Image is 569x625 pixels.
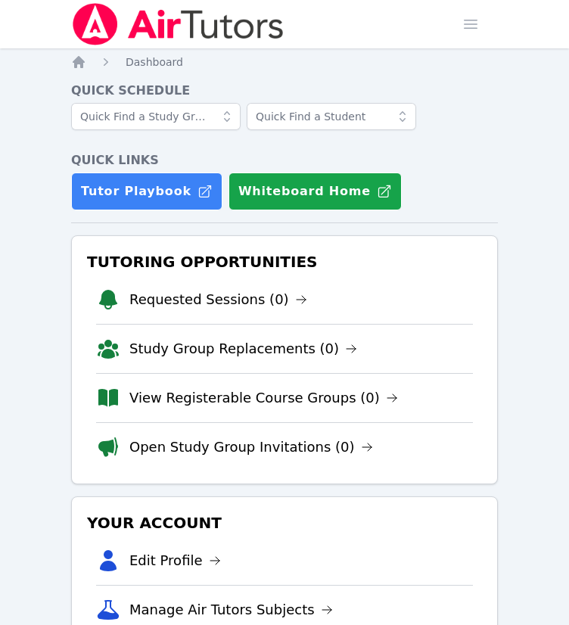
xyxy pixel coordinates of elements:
img: Air Tutors [71,3,285,45]
a: Requested Sessions (0) [129,289,307,310]
a: Tutor Playbook [71,173,222,210]
input: Quick Find a Student [247,103,416,130]
button: Whiteboard Home [229,173,402,210]
h4: Quick Links [71,151,498,169]
a: Dashboard [126,54,183,70]
nav: Breadcrumb [71,54,498,70]
h3: Tutoring Opportunities [84,248,485,275]
a: Open Study Group Invitations (0) [129,437,373,458]
h3: Your Account [84,509,485,536]
a: Manage Air Tutors Subjects [129,599,333,620]
input: Quick Find a Study Group [71,103,241,130]
span: Dashboard [126,56,183,68]
a: Edit Profile [129,550,221,571]
a: View Registerable Course Groups (0) [129,387,398,409]
h4: Quick Schedule [71,82,498,100]
a: Study Group Replacements (0) [129,338,357,359]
